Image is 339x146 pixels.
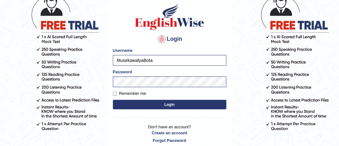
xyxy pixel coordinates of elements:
img: Logo of English Wise sign in for intelligent practice with AI [134,3,206,31]
label: Remember me [113,90,146,97]
button: Login [113,100,226,109]
h4: Login [113,34,226,44]
a: Forgot Password [113,137,226,143]
input: Remember me [113,92,117,96]
label: Username [113,47,133,53]
label: Password [113,69,132,75]
p: Don't have an account? [113,124,226,143]
a: Create an account [113,130,226,136]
